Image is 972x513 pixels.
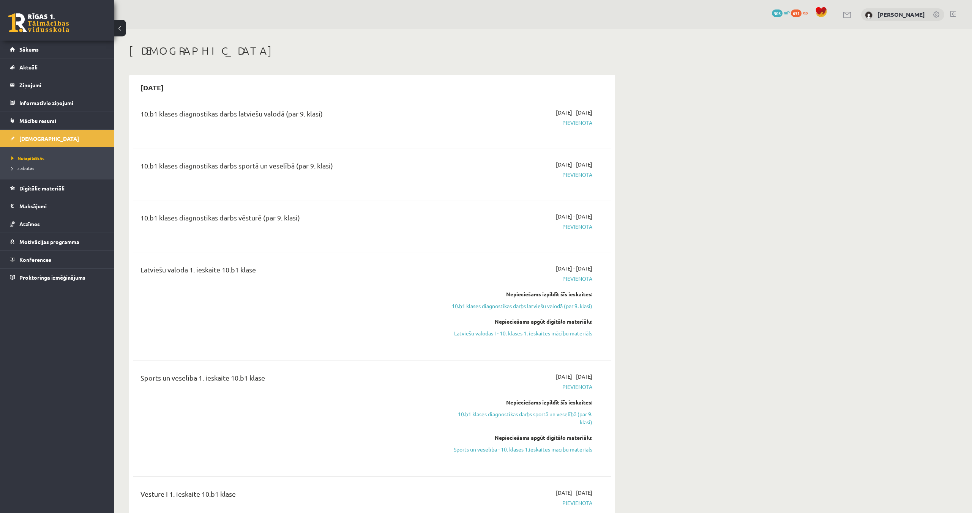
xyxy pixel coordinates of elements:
span: Aktuāli [19,64,38,71]
a: Latviešu valodas I - 10. klases 1. ieskaites mācību materiāls [449,329,592,337]
a: [DEMOGRAPHIC_DATA] [10,130,104,147]
a: 10.b1 klases diagnostikas darbs sportā un veselībā (par 9. klasi) [449,410,592,426]
span: [DATE] - [DATE] [556,489,592,497]
span: Pievienota [449,499,592,507]
h2: [DATE] [133,79,171,96]
div: Sports un veselība 1. ieskaite 10.b1 klase [140,373,438,387]
span: Motivācijas programma [19,238,79,245]
div: 10.b1 klases diagnostikas darbs latviešu valodā (par 9. klasi) [140,109,438,123]
span: Pievienota [449,171,592,179]
img: Gustavs Gudonis [865,11,873,19]
a: Proktoringa izmēģinājums [10,269,104,286]
span: Konferences [19,256,51,263]
span: Neizpildītās [11,155,44,161]
a: Informatīvie ziņojumi [10,94,104,112]
div: Vēsture I 1. ieskaite 10.b1 klase [140,489,438,503]
a: Neizpildītās [11,155,106,162]
div: Latviešu valoda 1. ieskaite 10.b1 klase [140,264,438,279]
a: 305 mP [772,9,790,16]
a: Ziņojumi [10,76,104,94]
div: 10.b1 klases diagnostikas darbs vēsturē (par 9. klasi) [140,212,438,227]
span: Sākums [19,46,39,53]
span: [DEMOGRAPHIC_DATA] [19,135,79,142]
a: Rīgas 1. Tālmācības vidusskola [8,13,69,32]
div: 10.b1 klases diagnostikas darbs sportā un veselībā (par 9. klasi) [140,161,438,175]
a: Konferences [10,251,104,268]
span: xp [803,9,808,16]
span: 305 [772,9,783,17]
a: Motivācijas programma [10,233,104,250]
span: [DATE] - [DATE] [556,264,592,272]
a: Sākums [10,41,104,58]
span: Digitālie materiāli [19,185,65,192]
a: Izlabotās [11,165,106,172]
a: Mācību resursi [10,112,104,129]
span: Pievienota [449,119,592,127]
a: 631 xp [791,9,811,16]
span: Pievienota [449,383,592,391]
span: Pievienota [449,223,592,231]
div: Nepieciešams apgūt digitālo materiālu: [449,318,592,326]
h1: [DEMOGRAPHIC_DATA] [129,44,615,57]
a: [PERSON_NAME] [877,11,925,18]
div: Nepieciešams apgūt digitālo materiālu: [449,434,592,442]
legend: Informatīvie ziņojumi [19,94,104,112]
span: [DATE] - [DATE] [556,212,592,220]
span: mP [784,9,790,16]
legend: Maksājumi [19,197,104,215]
span: Izlabotās [11,165,34,171]
a: 10.b1 klases diagnostikas darbs latviešu valodā (par 9. klasi) [449,302,592,310]
span: Atzīmes [19,220,40,227]
span: Mācību resursi [19,117,56,124]
div: Nepieciešams izpildīt šīs ieskaites: [449,290,592,298]
span: 631 [791,9,802,17]
a: Atzīmes [10,215,104,233]
a: Sports un veselība - 10. klases 1.ieskaites mācību materiāls [449,445,592,453]
legend: Ziņojumi [19,76,104,94]
span: [DATE] - [DATE] [556,373,592,381]
span: [DATE] - [DATE] [556,161,592,168]
span: Proktoringa izmēģinājums [19,274,85,281]
a: Aktuāli [10,58,104,76]
div: Nepieciešams izpildīt šīs ieskaites: [449,398,592,406]
span: Pievienota [449,275,592,283]
a: Digitālie materiāli [10,179,104,197]
span: [DATE] - [DATE] [556,109,592,116]
a: Maksājumi [10,197,104,215]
